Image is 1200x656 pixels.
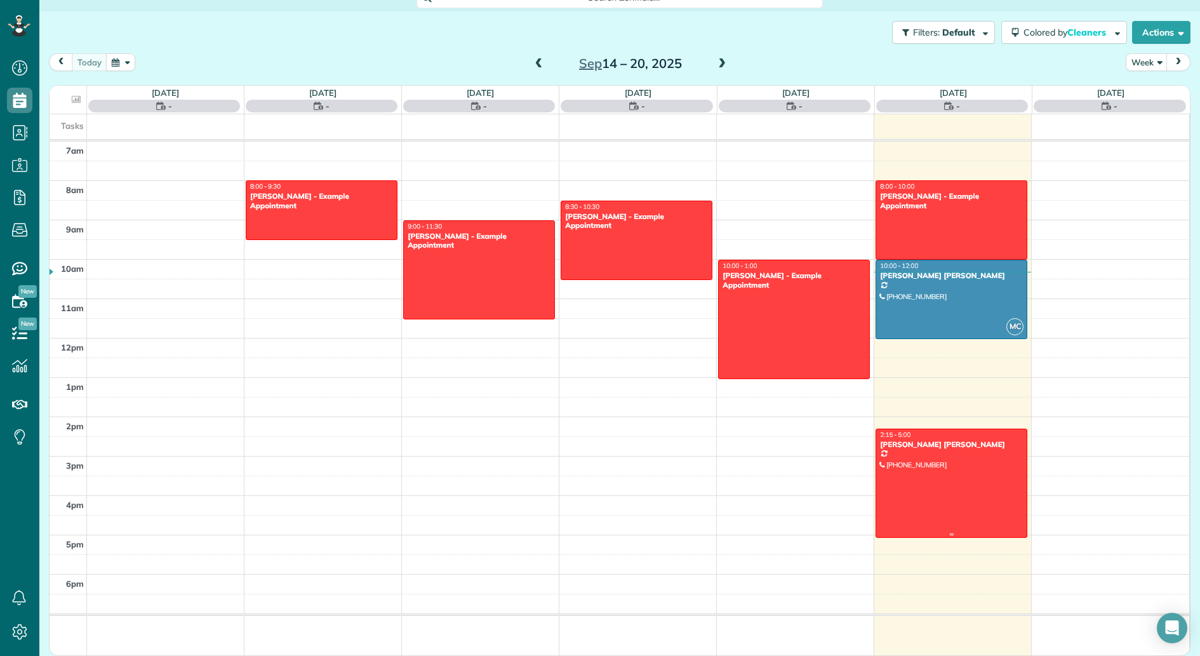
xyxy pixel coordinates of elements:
[880,182,914,191] span: 8:00 - 10:00
[49,53,73,70] button: prev
[250,192,394,210] div: [PERSON_NAME] - Example Appointment
[66,421,84,431] span: 2pm
[66,500,84,510] span: 4pm
[723,262,757,270] span: 10:00 - 1:00
[1114,100,1117,112] span: -
[18,285,37,298] span: New
[66,460,84,471] span: 3pm
[1006,318,1023,335] span: MC
[880,262,918,270] span: 10:00 - 12:00
[152,88,179,98] a: [DATE]
[722,271,866,290] div: [PERSON_NAME] - Example Appointment
[18,318,37,330] span: New
[408,222,442,231] span: 9:00 - 11:30
[66,382,84,392] span: 1pm
[66,539,84,549] span: 5pm
[66,145,84,156] span: 7am
[799,100,803,112] span: -
[61,121,84,131] span: Tasks
[66,185,84,195] span: 8am
[326,100,330,112] span: -
[483,100,487,112] span: -
[72,53,107,70] button: today
[61,342,84,352] span: 12pm
[407,232,551,250] div: [PERSON_NAME] - Example Appointment
[168,100,172,112] span: -
[66,579,84,589] span: 6pm
[879,440,1023,449] div: [PERSON_NAME] [PERSON_NAME]
[940,88,967,98] a: [DATE]
[1097,88,1124,98] a: [DATE]
[625,88,652,98] a: [DATE]
[66,224,84,234] span: 9am
[61,264,84,274] span: 10am
[1166,53,1190,70] button: next
[879,271,1023,280] div: [PERSON_NAME] [PERSON_NAME]
[1001,21,1127,44] button: Colored byCleaners
[782,88,810,98] a: [DATE]
[880,431,910,439] span: 2:15 - 5:00
[579,55,602,71] span: Sep
[942,27,976,38] span: Default
[1126,53,1168,70] button: Week
[467,88,494,98] a: [DATE]
[564,212,709,231] div: [PERSON_NAME] - Example Appointment
[956,100,960,112] span: -
[892,21,995,44] button: Filters: Default
[1132,21,1190,44] button: Actions
[913,27,940,38] span: Filters:
[551,57,710,70] h2: 14 – 20, 2025
[1157,613,1187,643] div: Open Intercom Messenger
[565,203,599,211] span: 8:30 - 10:30
[309,88,337,98] a: [DATE]
[641,100,645,112] span: -
[1023,27,1110,38] span: Colored by
[1067,27,1108,38] span: Cleaners
[879,192,1023,210] div: [PERSON_NAME] - Example Appointment
[61,303,84,313] span: 11am
[886,21,995,44] a: Filters: Default
[250,182,281,191] span: 8:00 - 9:30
